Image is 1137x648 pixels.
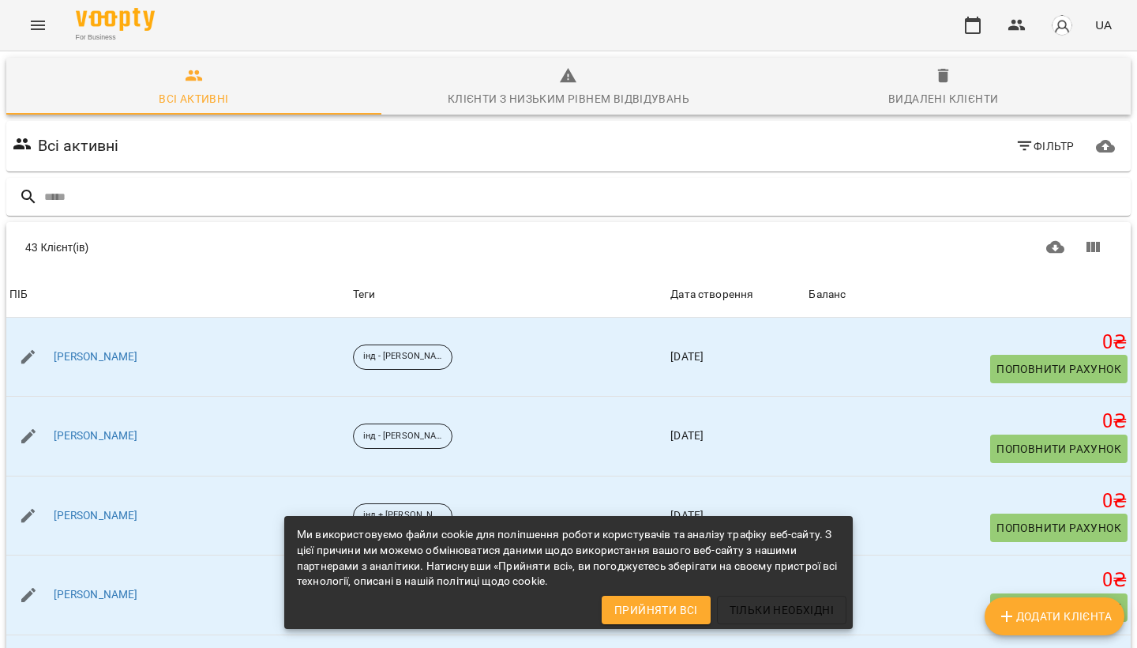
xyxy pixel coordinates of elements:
[9,285,347,304] span: ПІБ
[602,596,711,624] button: Прийняти всі
[996,518,1121,537] span: Поповнити рахунок
[353,345,452,370] div: інд - [PERSON_NAME]
[809,330,1128,355] h5: 0 ₴
[353,424,452,449] div: інд - [PERSON_NAME]
[985,597,1124,635] button: Додати клієнта
[1095,17,1112,33] span: UA
[363,509,442,522] p: інд + [PERSON_NAME]
[54,349,138,365] a: [PERSON_NAME]
[76,32,155,43] span: For Business
[614,601,698,620] span: Прийняти всі
[809,285,846,304] div: Баланс
[159,89,228,108] div: Всі активні
[297,521,840,596] div: Ми використовуємо файли cookie для поліпшення роботи користувачів та аналізу трафіку веб-сайту. З...
[670,285,753,304] div: Sort
[667,318,805,397] td: [DATE]
[667,397,805,477] td: [DATE]
[1037,228,1075,266] button: Завантажити CSV
[809,285,846,304] div: Sort
[670,285,802,304] span: Дата створення
[990,593,1128,622] button: Поповнити рахунок
[353,285,665,304] div: Теги
[363,430,442,443] p: інд - [PERSON_NAME]
[76,8,155,31] img: Voopty Logo
[809,568,1128,593] h5: 0 ₴
[54,428,138,444] a: [PERSON_NAME]
[1074,228,1112,266] button: Показати колонки
[54,587,138,603] a: [PERSON_NAME]
[996,360,1121,379] span: Поповнити рахунок
[809,285,1128,304] span: Баланс
[1051,14,1073,36] img: avatar_s.png
[809,409,1128,434] h5: 0 ₴
[1009,132,1081,160] button: Фільтр
[9,285,28,304] div: ПІБ
[353,503,452,529] div: інд + [PERSON_NAME]
[25,239,562,255] div: 43 Клієнт(ів)
[448,89,689,108] div: Клієнти з низьким рівнем відвідувань
[990,435,1128,463] button: Поповнити рахунок
[809,489,1128,514] h5: 0 ₴
[667,476,805,556] td: [DATE]
[38,134,119,158] h6: Всі активні
[54,508,138,524] a: [PERSON_NAME]
[1089,10,1118,40] button: UA
[888,89,998,108] div: Видалені клієнти
[670,285,753,304] div: Дата створення
[717,596,846,624] button: Тільки необхідні
[1015,137,1075,156] span: Фільтр
[363,350,442,364] p: інд - [PERSON_NAME]
[730,601,834,620] span: Тільки необхідні
[990,355,1128,383] button: Поповнити рахунок
[9,285,28,304] div: Sort
[996,439,1121,458] span: Поповнити рахунок
[990,514,1128,542] button: Поповнити рахунок
[997,607,1112,626] span: Додати клієнта
[19,6,57,44] button: Menu
[6,222,1131,273] div: Table Toolbar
